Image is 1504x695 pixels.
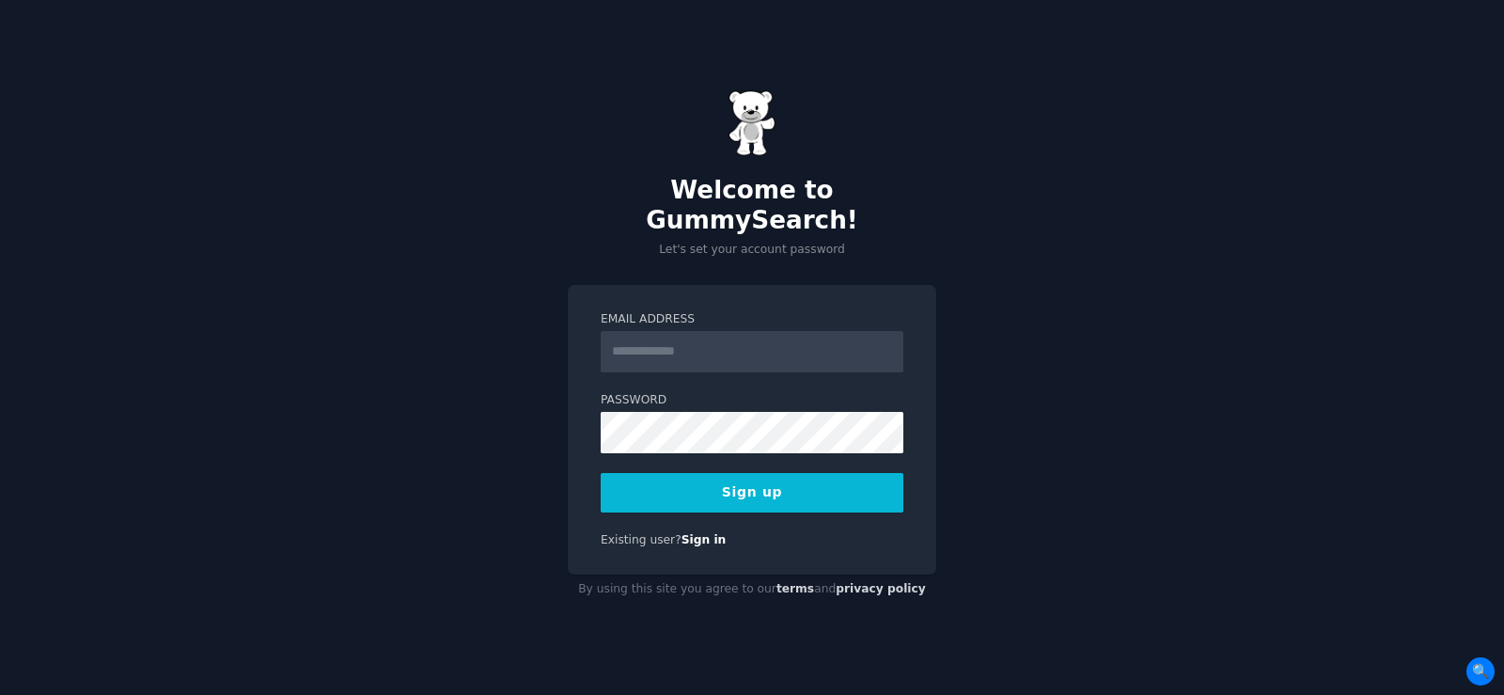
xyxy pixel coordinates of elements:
[776,582,814,595] a: terms
[728,90,775,156] img: Gummy Bear
[568,176,936,235] h2: Welcome to GummySearch!
[681,533,727,546] a: Sign in
[601,533,681,546] span: Existing user?
[568,575,936,605] div: By using this site you agree to our and
[601,392,903,409] label: Password
[1466,657,1495,686] span: 🔍
[568,242,936,259] p: Let's set your account password
[601,473,903,513] button: Sign up
[836,582,926,595] a: privacy policy
[601,311,903,328] label: Email Address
